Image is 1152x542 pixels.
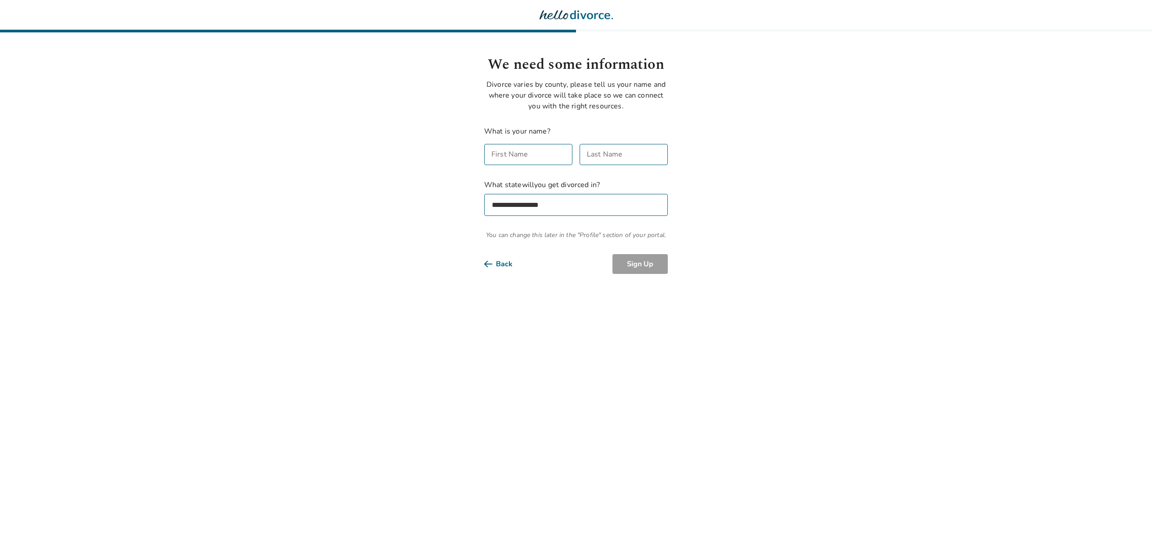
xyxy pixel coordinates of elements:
label: What state will you get divorced in? [484,179,668,216]
h1: We need some information [484,54,668,76]
span: You can change this later in the "Profile" section of your portal. [484,230,668,240]
button: Sign Up [612,254,668,274]
p: Divorce varies by county, please tell us your name and where your divorce will take place so we c... [484,79,668,112]
label: What is your name? [484,126,550,136]
button: Back [484,254,527,274]
select: What statewillyou get divorced in? [484,194,668,216]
